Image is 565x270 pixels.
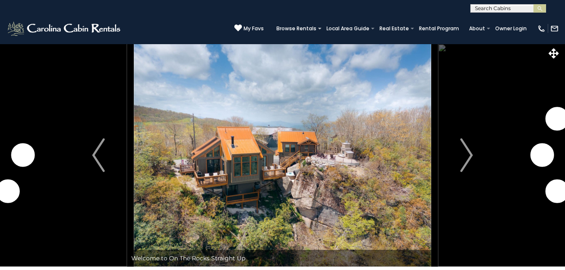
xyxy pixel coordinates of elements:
[322,23,374,34] a: Local Area Guide
[550,24,559,33] img: mail-regular-white.png
[234,24,264,33] a: My Favs
[460,138,473,172] img: arrow
[465,23,489,34] a: About
[70,44,127,267] button: Previous
[244,25,264,32] span: My Favs
[537,24,546,33] img: phone-regular-white.png
[92,138,105,172] img: arrow
[272,23,321,34] a: Browse Rentals
[6,20,123,37] img: White-1-2.png
[438,44,495,267] button: Next
[127,250,438,267] div: Welcome to On The Rocks Straight Up
[491,23,531,34] a: Owner Login
[375,23,413,34] a: Real Estate
[415,23,463,34] a: Rental Program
